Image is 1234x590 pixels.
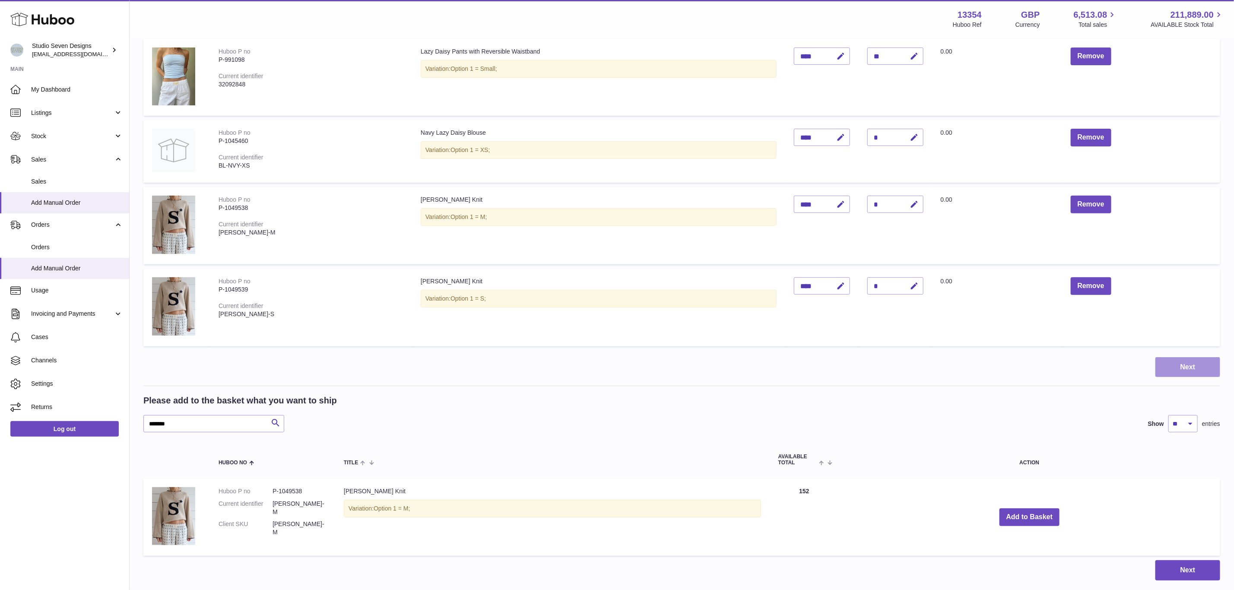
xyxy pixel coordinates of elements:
[219,228,403,237] div: [PERSON_NAME]-M
[421,60,777,78] div: Variation:
[450,65,497,72] span: Option 1 = Small;
[31,286,123,295] span: Usage
[958,9,982,21] strong: 13354
[1151,21,1224,29] span: AVAILABLE Stock Total
[219,310,403,318] div: [PERSON_NAME]-S
[273,520,327,536] dd: [PERSON_NAME]-M
[219,154,263,161] div: Current identifier
[152,277,195,335] img: Nola Knit
[450,295,486,302] span: Option 1 = S;
[941,196,952,203] span: 0.00
[31,155,114,164] span: Sales
[219,278,251,285] div: Huboo P no
[152,129,195,172] img: Navy Lazy Daisy Blouse
[219,285,403,294] div: P-1049539
[219,204,403,212] div: P-1049538
[219,302,263,309] div: Current identifier
[770,479,839,556] td: 152
[450,213,487,220] span: Option 1 = M;
[421,208,777,226] div: Variation:
[31,380,123,388] span: Settings
[1071,48,1111,65] button: Remove
[32,42,110,58] div: Studio Seven Designs
[941,278,952,285] span: 0.00
[219,48,251,55] div: Huboo P no
[219,500,273,516] dt: Current identifier
[219,56,403,64] div: P-991098
[778,454,817,465] span: AVAILABLE Total
[31,264,123,273] span: Add Manual Order
[1148,420,1164,428] label: Show
[344,500,761,517] div: Variation:
[412,187,785,264] td: [PERSON_NAME] Knit
[1079,21,1117,29] span: Total sales
[450,146,490,153] span: Option 1 = XS;
[219,221,263,228] div: Current identifier
[152,196,195,254] img: Nola Knit
[10,44,23,57] img: internalAdmin-13354@internal.huboo.com
[31,132,114,140] span: Stock
[10,421,119,437] a: Log out
[31,178,123,186] span: Sales
[344,460,358,466] span: Title
[152,48,195,105] img: Lazy Daisy Pants with Reversible Waistband
[839,445,1220,474] th: Action
[412,269,785,346] td: [PERSON_NAME] Knit
[31,243,123,251] span: Orders
[953,21,982,29] div: Huboo Ref
[273,500,327,516] dd: [PERSON_NAME]-M
[31,333,123,341] span: Cases
[421,141,777,159] div: Variation:
[152,487,195,545] img: Nola Knit
[219,80,403,89] div: 32092848
[219,196,251,203] div: Huboo P no
[1155,560,1220,580] button: Next
[31,86,123,94] span: My Dashboard
[273,487,327,495] dd: P-1049538
[1071,277,1111,295] button: Remove
[31,403,123,411] span: Returns
[219,137,403,145] div: P-1045460
[143,395,337,406] h2: Please add to the basket what you want to ship
[1202,420,1220,428] span: entries
[1151,9,1224,29] a: 211,889.00 AVAILABLE Stock Total
[1015,21,1040,29] div: Currency
[421,290,777,308] div: Variation:
[1071,196,1111,213] button: Remove
[219,73,263,79] div: Current identifier
[374,505,410,512] span: Option 1 = M;
[219,129,251,136] div: Huboo P no
[941,48,952,55] span: 0.00
[219,162,403,170] div: BL-NVY-XS
[1021,9,1040,21] strong: GBP
[1074,9,1117,29] a: 6,513.08 Total sales
[335,479,770,556] td: [PERSON_NAME] Knit
[1074,9,1107,21] span: 6,513.08
[31,310,114,318] span: Invoicing and Payments
[941,129,952,136] span: 0.00
[31,221,114,229] span: Orders
[31,199,123,207] span: Add Manual Order
[219,460,247,466] span: Huboo no
[999,508,1060,526] button: Add to Basket
[31,356,123,365] span: Channels
[1155,357,1220,377] button: Next
[412,39,785,116] td: Lazy Daisy Pants with Reversible Waistband
[1171,9,1214,21] span: 211,889.00
[32,51,127,57] span: [EMAIL_ADDRESS][DOMAIN_NAME]
[219,487,273,495] dt: Huboo P no
[31,109,114,117] span: Listings
[1071,129,1111,146] button: Remove
[219,520,273,536] dt: Client SKU
[412,120,785,183] td: Navy Lazy Daisy Blouse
